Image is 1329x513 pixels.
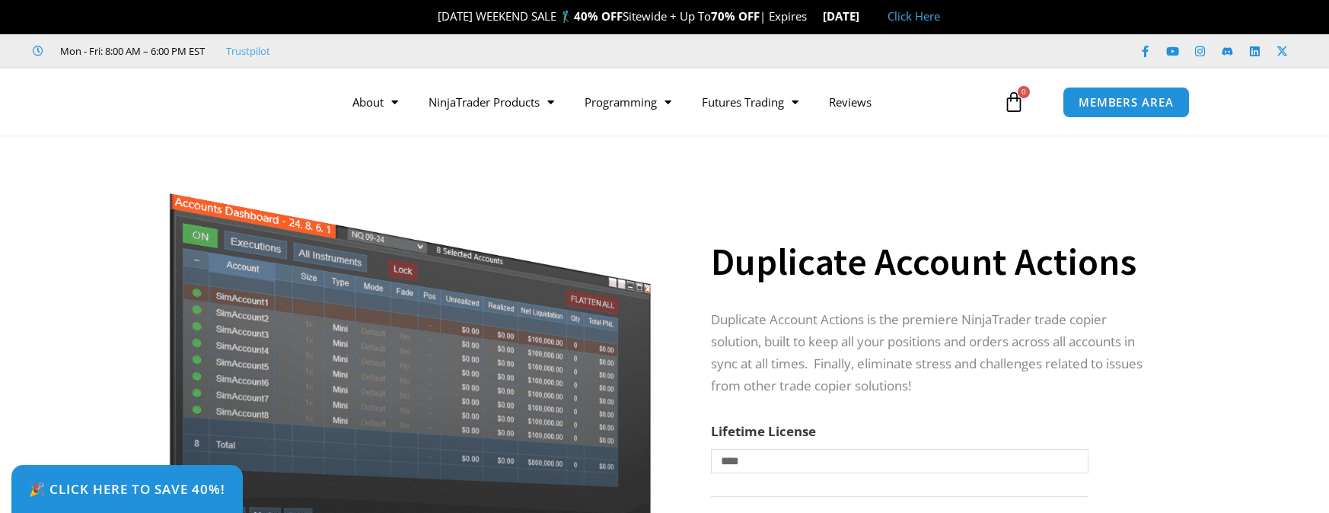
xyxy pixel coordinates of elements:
a: NinjaTrader Products [413,84,569,119]
span: Mon - Fri: 8:00 AM – 6:00 PM EST [56,42,205,60]
img: ⌛ [808,11,819,22]
a: 🎉 Click Here to save 40%! [11,465,243,513]
a: Programming [569,84,687,119]
span: 🎉 Click Here to save 40%! [29,483,225,495]
img: 🎉 [425,11,437,22]
a: Reviews [814,84,887,119]
strong: 40% OFF [574,8,623,24]
label: Lifetime License [711,422,816,440]
img: LogoAI | Affordable Indicators – NinjaTrader [120,75,283,129]
strong: [DATE] [823,8,872,24]
a: Futures Trading [687,84,814,119]
strong: 70% OFF [711,8,760,24]
a: MEMBERS AREA [1063,87,1190,118]
p: Duplicate Account Actions is the premiere NinjaTrader trade copier solution, built to keep all yo... [711,309,1155,397]
span: 0 [1018,86,1030,98]
a: About [337,84,413,119]
span: MEMBERS AREA [1079,97,1174,108]
a: Click Here [888,8,940,24]
nav: Menu [337,84,999,119]
a: 0 [980,80,1047,124]
h1: Duplicate Account Actions [711,235,1155,288]
img: 🏭 [860,11,872,22]
a: Trustpilot [226,42,270,60]
span: [DATE] WEEKEND SALE 🏌️‍♂️ Sitewide + Up To | Expires [422,8,823,24]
